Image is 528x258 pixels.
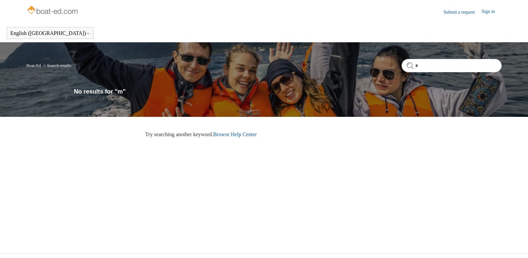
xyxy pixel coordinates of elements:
[145,130,502,138] p: Try searching another keyword.
[26,63,41,68] a: Boat-Ed
[402,59,502,72] input: Search
[482,8,502,16] a: Sign in
[506,236,523,253] div: Live chat
[10,30,90,36] button: English ([GEOGRAPHIC_DATA])
[26,4,79,17] img: Boat-Ed Help Center home page
[444,9,482,16] a: Submit a request
[26,63,42,68] li: Boat-Ed
[42,63,71,68] li: Search results
[74,87,502,96] h1: No results for "m"
[213,131,257,137] a: Browse Help Center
